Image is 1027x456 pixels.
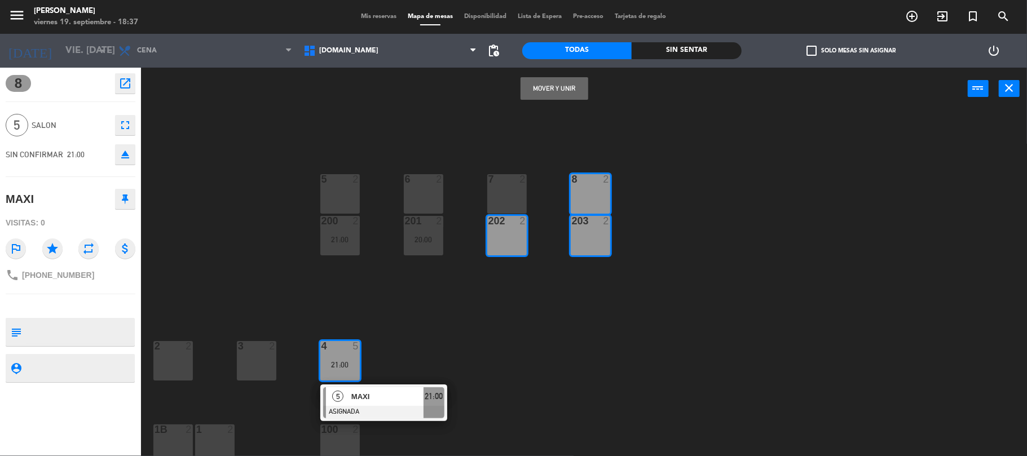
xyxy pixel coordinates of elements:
[972,81,985,95] i: power_input
[196,424,197,435] div: 1
[522,42,632,59] div: Todas
[512,14,567,20] span: Lista de Espera
[6,190,34,209] div: MAXI
[6,150,63,159] span: SIN CONFIRMAR
[6,213,135,233] div: Visitas: 0
[999,80,1020,97] button: close
[6,114,28,136] span: 5
[6,238,26,259] i: outlined_flag
[115,73,135,94] button: open_in_new
[321,424,322,435] div: 100
[155,424,155,435] div: 1B
[137,47,157,55] span: Cena
[269,341,276,351] div: 2
[905,10,919,23] i: add_circle_outline
[320,361,360,369] div: 21:00
[936,10,949,23] i: exit_to_app
[352,341,359,351] div: 5
[355,14,402,20] span: Mis reservas
[968,80,989,97] button: power_input
[807,46,896,56] label: Solo mesas sin asignar
[425,389,443,403] span: 21:00
[352,424,359,435] div: 2
[320,236,360,244] div: 21:00
[34,17,138,28] div: viernes 19. septiembre - 18:37
[997,10,1010,23] i: search
[332,391,343,402] span: 5
[155,341,155,351] div: 2
[632,42,742,59] div: Sin sentar
[8,7,25,24] i: menu
[227,424,234,435] div: 2
[567,14,609,20] span: Pre-acceso
[436,174,443,184] div: 2
[186,341,192,351] div: 2
[488,216,489,226] div: 202
[115,238,135,259] i: attach_money
[6,268,19,282] i: phone
[115,144,135,165] button: eject
[186,424,192,435] div: 2
[404,236,443,244] div: 20:00
[42,238,63,259] i: star
[966,10,980,23] i: turned_in_not
[96,44,110,57] i: arrow_drop_down
[32,119,109,132] span: SALON
[352,216,359,226] div: 2
[988,44,1001,57] i: power_settings_new
[609,14,672,20] span: Tarjetas de regalo
[319,47,378,55] span: [DOMAIN_NAME]
[519,216,526,226] div: 2
[402,14,459,20] span: Mapa de mesas
[521,77,588,100] button: Mover y Unir
[321,174,322,184] div: 5
[352,174,359,184] div: 2
[67,150,85,159] span: 21:00
[34,6,138,17] div: [PERSON_NAME]
[459,14,512,20] span: Disponibilidad
[603,216,610,226] div: 2
[519,174,526,184] div: 2
[321,341,322,351] div: 4
[118,118,132,132] i: fullscreen
[487,44,501,57] span: pending_actions
[118,77,132,90] i: open_in_new
[22,271,94,280] span: [PHONE_NUMBER]
[8,7,25,28] button: menu
[78,238,99,259] i: repeat
[10,362,22,374] i: person_pin
[10,326,22,338] i: subject
[603,174,610,184] div: 2
[436,216,443,226] div: 2
[488,174,489,184] div: 7
[351,391,424,402] span: MAXI
[321,216,322,226] div: 200
[115,115,135,135] button: fullscreen
[807,46,817,56] span: check_box_outline_blank
[6,75,31,92] span: 8
[1003,81,1016,95] i: close
[118,148,132,161] i: eject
